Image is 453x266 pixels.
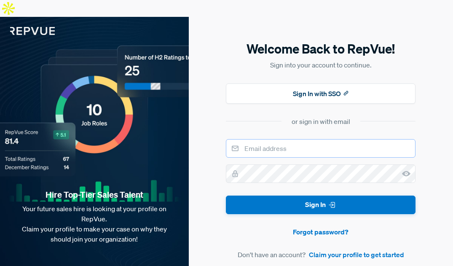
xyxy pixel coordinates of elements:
[226,60,415,70] p: Sign into your account to continue.
[292,116,350,126] div: or sign in with email
[226,196,415,215] button: Sign In
[226,83,415,104] button: Sign In with SSO
[226,227,415,237] a: Forgot password?
[309,250,404,260] a: Claim your profile to get started
[226,40,415,58] h5: Welcome Back to RepVue!
[226,139,415,158] input: Email address
[226,250,415,260] article: Don't have an account?
[13,204,175,244] p: Your future sales hire is looking at your profile on RepVue. Claim your profile to make your case...
[13,189,175,200] strong: Hire Top-Tier Sales Talent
